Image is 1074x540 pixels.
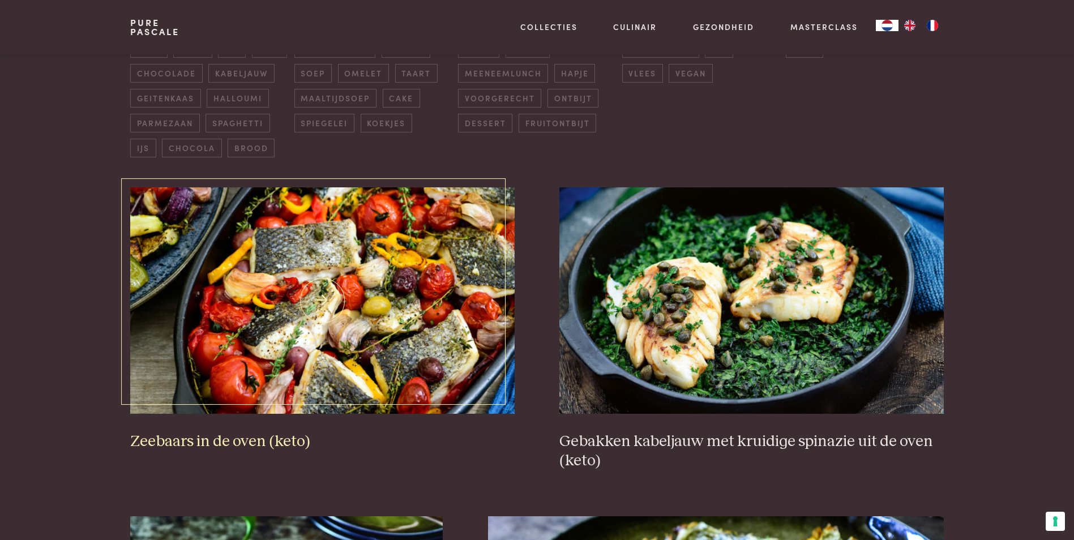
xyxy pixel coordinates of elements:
span: geitenkaas [130,89,200,108]
span: halloumi [207,89,268,108]
span: vegan [669,64,712,83]
span: spaghetti [206,114,269,132]
span: parmezaan [130,114,199,132]
span: ontbijt [547,89,598,108]
a: NL [876,20,898,31]
ul: Language list [898,20,944,31]
a: Collecties [520,21,577,33]
a: EN [898,20,921,31]
span: soep [294,64,332,83]
span: spiegelei [294,114,354,132]
span: dessert [458,114,512,132]
button: Uw voorkeuren voor toestemming voor trackingtechnologieën [1046,512,1065,531]
h3: Zeebaars in de oven (keto) [130,432,514,452]
span: vlees [622,64,663,83]
span: voorgerecht [458,89,541,108]
span: meeneemlunch [458,64,548,83]
span: brood [228,139,275,157]
span: chocolade [130,64,202,83]
span: fruitontbijt [519,114,596,132]
span: chocola [162,139,221,157]
span: kabeljauw [208,64,274,83]
span: maaltijdsoep [294,89,376,108]
span: ijs [130,139,156,157]
a: Gezondheid [693,21,754,33]
img: Gebakken kabeljauw met kruidige spinazie uit de oven (keto) [559,187,943,414]
span: hapje [554,64,595,83]
span: taart [395,64,438,83]
h3: Gebakken kabeljauw met kruidige spinazie uit de oven (keto) [559,432,943,471]
a: Zeebaars in de oven (keto) Zeebaars in de oven (keto) [130,187,514,451]
span: omelet [338,64,389,83]
a: Masterclass [790,21,858,33]
a: Gebakken kabeljauw met kruidige spinazie uit de oven (keto) Gebakken kabeljauw met kruidige spina... [559,187,943,471]
span: cake [383,89,420,108]
a: PurePascale [130,18,179,36]
div: Language [876,20,898,31]
a: Culinair [613,21,657,33]
a: FR [921,20,944,31]
span: koekjes [361,114,412,132]
img: Zeebaars in de oven (keto) [130,187,514,414]
aside: Language selected: Nederlands [876,20,944,31]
